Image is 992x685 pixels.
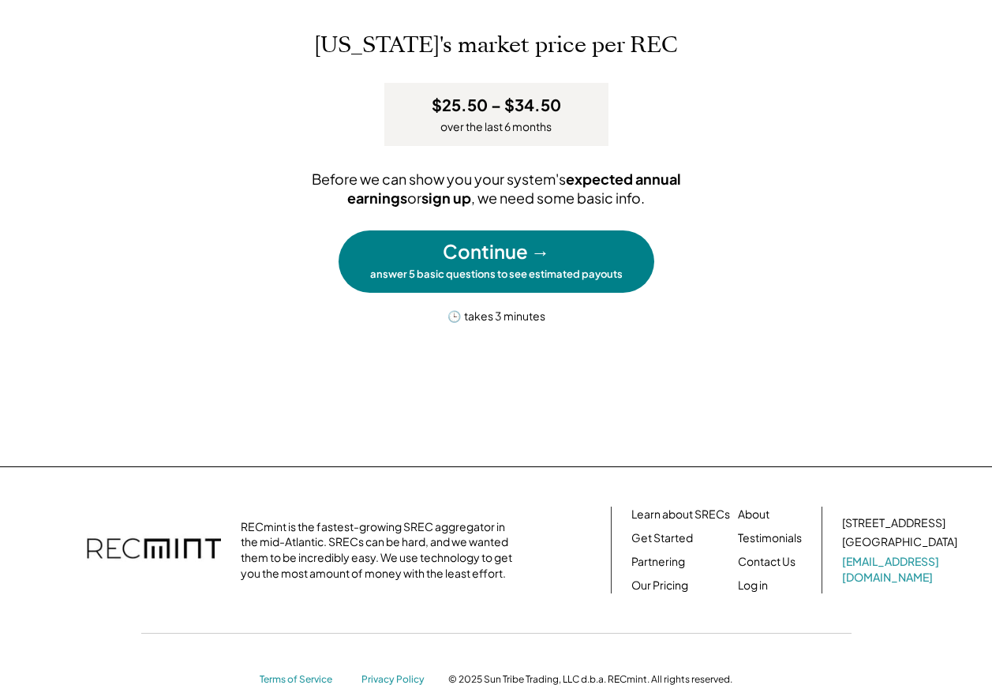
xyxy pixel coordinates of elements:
a: Log in [738,578,768,593]
a: Learn about SRECs [631,507,730,522]
div: Continue → [443,238,550,265]
a: Get Started [631,530,693,546]
a: Testimonials [738,530,802,546]
img: recmint-logotype%403x.png [87,522,221,578]
a: Our Pricing [631,578,688,593]
div: [STREET_ADDRESS] [842,515,945,531]
div: 🕒 takes 3 minutes [447,305,545,324]
h2: [US_STATE]'s market price per REC [157,32,836,59]
a: Contact Us [738,554,795,570]
a: About [738,507,769,522]
h3: $25.50 – $34.50 [432,95,561,115]
div: over the last 6 months [440,119,552,135]
strong: expected annual earnings [347,170,683,206]
div: [GEOGRAPHIC_DATA] [842,534,957,550]
div: RECmint is the fastest-growing SREC aggregator in the mid-Atlantic. SRECs can be hard, and we wan... [241,519,521,581]
div: Before we can show you your system's or , we need some basic info. [260,170,733,207]
div: answer 5 basic questions to see estimated payouts [370,268,623,281]
strong: sign up [421,189,471,207]
a: Partnering [631,554,685,570]
a: [EMAIL_ADDRESS][DOMAIN_NAME] [842,554,960,585]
